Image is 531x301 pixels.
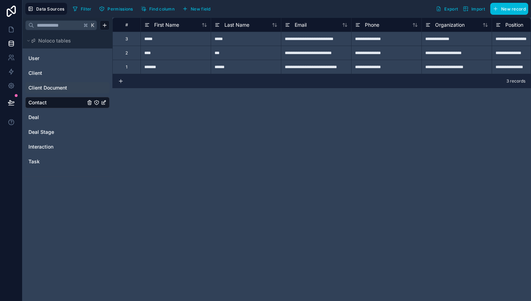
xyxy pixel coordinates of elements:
span: Task [28,158,40,165]
button: New record [490,3,528,15]
a: Client [28,70,85,77]
span: First Name [154,21,179,28]
a: Interaction [28,143,85,150]
button: Find column [138,4,177,14]
button: Data Sources [25,3,67,15]
div: Client Document [25,82,110,93]
a: Permissions [97,4,138,14]
div: Contact [25,97,110,108]
div: 2 [125,50,128,56]
span: Filter [81,6,92,12]
button: Noloco tables [25,36,105,46]
span: Interaction [28,143,53,150]
span: Data Sources [36,6,65,12]
span: Position [505,21,523,28]
span: Import [471,6,485,12]
a: Deal Stage [28,129,85,136]
span: Client [28,70,42,77]
span: Email [295,21,307,28]
a: User [28,55,85,62]
span: Phone [365,21,379,28]
a: Task [28,158,85,165]
span: K [90,23,95,28]
div: Task [25,156,110,167]
button: Import [460,3,487,15]
span: New record [501,6,526,12]
a: Contact [28,99,85,106]
span: Noloco tables [38,37,71,44]
div: 3 [125,36,128,42]
span: User [28,55,39,62]
span: 3 records [506,78,525,84]
span: Organization [435,21,465,28]
span: Deal Stage [28,129,54,136]
div: 1 [126,64,127,70]
a: New record [487,3,528,15]
div: Interaction [25,141,110,152]
span: Deal [28,114,39,121]
button: Filter [70,4,94,14]
div: User [25,53,110,64]
a: Deal [28,114,85,121]
span: Contact [28,99,47,106]
div: Deal Stage [25,126,110,138]
div: Client [25,67,110,79]
div: Deal [25,112,110,123]
span: Last Name [224,21,249,28]
button: Export [433,3,460,15]
span: Client Document [28,84,67,91]
span: Export [444,6,458,12]
span: New field [191,6,211,12]
button: Permissions [97,4,135,14]
a: Client Document [28,84,85,91]
span: Permissions [107,6,133,12]
div: # [118,22,135,27]
button: New field [180,4,213,14]
span: Find column [149,6,175,12]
